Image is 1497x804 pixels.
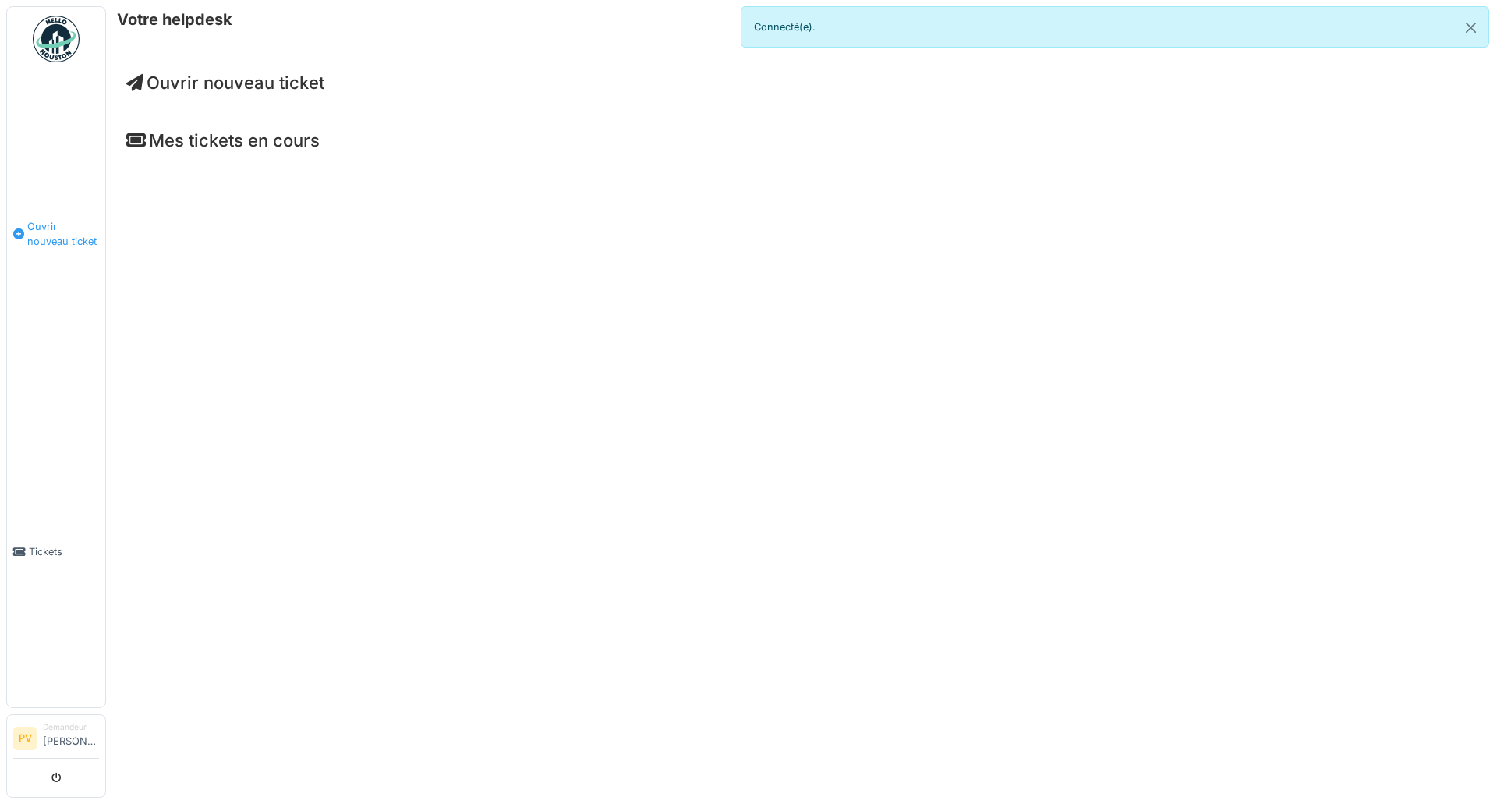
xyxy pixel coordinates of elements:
[43,721,99,755] li: [PERSON_NAME]
[13,727,37,750] li: PV
[7,397,105,708] a: Tickets
[126,130,1477,151] h4: Mes tickets en cours
[126,73,324,93] a: Ouvrir nouveau ticket
[1453,7,1488,48] button: Close
[27,219,99,249] span: Ouvrir nouveau ticket
[43,721,99,733] div: Demandeur
[13,721,99,759] a: PV Demandeur[PERSON_NAME]
[741,6,1489,48] div: Connecté(e).
[29,544,99,559] span: Tickets
[33,16,80,62] img: Badge_color-CXgf-gQk.svg
[7,71,105,397] a: Ouvrir nouveau ticket
[117,10,232,29] h6: Votre helpdesk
